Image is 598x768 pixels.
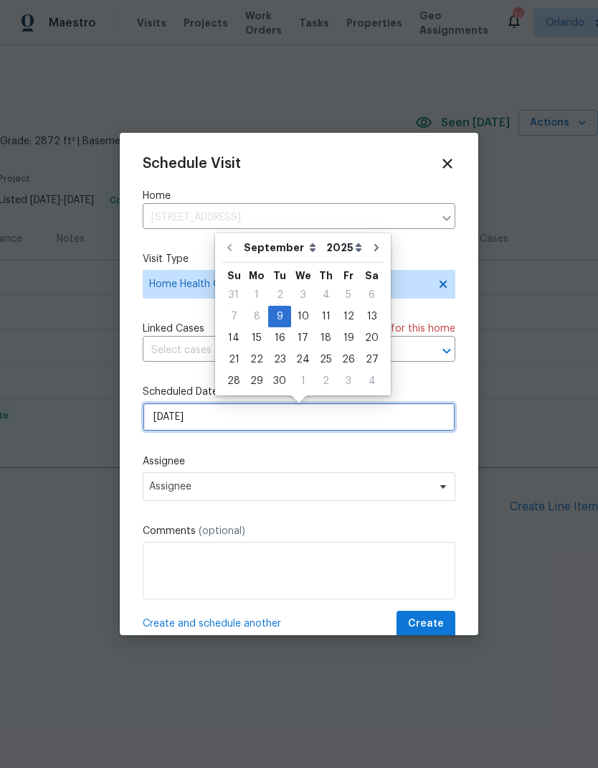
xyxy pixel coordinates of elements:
select: Year [323,237,366,258]
div: 10 [291,306,315,327]
div: Tue Sep 30 2025 [268,370,291,392]
div: Sat Sep 27 2025 [360,349,384,370]
label: Scheduled Date [143,385,455,399]
span: Close [440,156,455,172]
div: 3 [337,371,360,391]
div: 18 [315,328,337,348]
button: Create [397,611,455,637]
button: Go to next month [366,233,387,262]
div: Thu Sep 11 2025 [315,306,337,327]
div: 20 [360,328,384,348]
select: Month [240,237,323,258]
div: Thu Sep 25 2025 [315,349,337,370]
div: Thu Sep 04 2025 [315,284,337,306]
div: 11 [315,306,337,327]
div: 25 [315,350,337,370]
div: Sat Sep 20 2025 [360,327,384,349]
div: 4 [315,285,337,305]
div: 17 [291,328,315,348]
div: 14 [222,328,245,348]
abbr: Wednesday [295,271,311,281]
div: Fri Sep 12 2025 [337,306,360,327]
div: 16 [268,328,291,348]
div: Fri Sep 19 2025 [337,327,360,349]
abbr: Sunday [227,271,241,281]
div: 19 [337,328,360,348]
div: 22 [245,350,268,370]
abbr: Friday [343,271,353,281]
input: Select cases [143,339,415,362]
div: Sun Sep 07 2025 [222,306,245,327]
div: Mon Sep 15 2025 [245,327,268,349]
span: Linked Cases [143,322,204,336]
div: 21 [222,350,245,370]
div: 27 [360,350,384,370]
div: Tue Sep 16 2025 [268,327,291,349]
div: 1 [291,371,315,391]
label: Assignee [143,454,455,469]
div: 7 [222,306,245,327]
div: 30 [268,371,291,391]
div: Sun Sep 14 2025 [222,327,245,349]
div: Tue Sep 23 2025 [268,349,291,370]
div: 6 [360,285,384,305]
input: Enter in an address [143,207,434,229]
div: Mon Sep 01 2025 [245,284,268,306]
div: 5 [337,285,360,305]
div: Mon Sep 08 2025 [245,306,268,327]
button: Go to previous month [219,233,240,262]
div: Sun Sep 21 2025 [222,349,245,370]
div: 29 [245,371,268,391]
div: 28 [222,371,245,391]
div: Mon Sep 29 2025 [245,370,268,392]
div: 2 [268,285,291,305]
div: Sat Sep 13 2025 [360,306,384,327]
span: Assignee [149,481,430,492]
span: Create [408,615,444,633]
span: Home Health Checkup [149,277,428,291]
div: Mon Sep 22 2025 [245,349,268,370]
input: M/D/YYYY [143,403,455,431]
div: 3 [291,285,315,305]
div: 26 [337,350,360,370]
div: 23 [268,350,291,370]
span: Create and schedule another [143,617,281,631]
div: Wed Sep 10 2025 [291,306,315,327]
div: 2 [315,371,337,391]
label: Comments [143,524,455,538]
div: Sat Sep 06 2025 [360,284,384,306]
div: 15 [245,328,268,348]
div: 4 [360,371,384,391]
div: Fri Oct 03 2025 [337,370,360,392]
div: Tue Sep 02 2025 [268,284,291,306]
label: Visit Type [143,252,455,266]
div: Sat Oct 04 2025 [360,370,384,392]
div: Wed Oct 01 2025 [291,370,315,392]
abbr: Monday [249,271,265,281]
abbr: Saturday [365,271,379,281]
div: Thu Sep 18 2025 [315,327,337,349]
div: Wed Sep 03 2025 [291,284,315,306]
button: Open [437,341,457,361]
div: 12 [337,306,360,327]
abbr: Tuesday [273,271,286,281]
label: Home [143,189,455,203]
div: 24 [291,350,315,370]
span: Schedule Visit [143,156,241,171]
div: Tue Sep 09 2025 [268,306,291,327]
div: 31 [222,285,245,305]
div: Fri Sep 26 2025 [337,349,360,370]
div: 9 [268,306,291,327]
div: 1 [245,285,268,305]
div: Wed Sep 17 2025 [291,327,315,349]
span: (optional) [199,526,245,536]
div: Sun Sep 28 2025 [222,370,245,392]
div: 13 [360,306,384,327]
div: Thu Oct 02 2025 [315,370,337,392]
div: Fri Sep 05 2025 [337,284,360,306]
div: Sun Aug 31 2025 [222,284,245,306]
abbr: Thursday [319,271,333,281]
div: Wed Sep 24 2025 [291,349,315,370]
div: 8 [245,306,268,327]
